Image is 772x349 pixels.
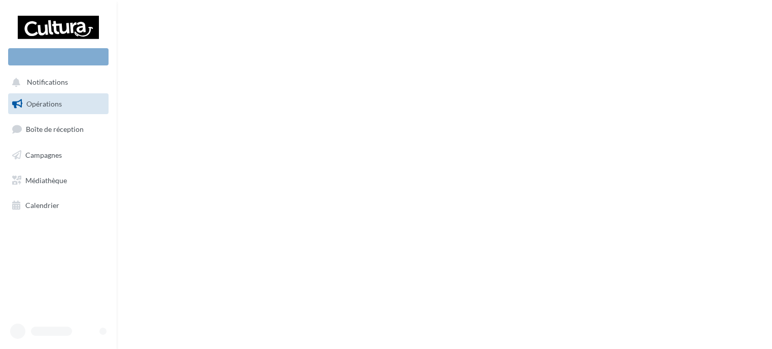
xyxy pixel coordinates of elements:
div: Nouvelle campagne [8,48,109,65]
span: Notifications [27,78,68,87]
a: Campagnes [6,145,111,166]
a: Opérations [6,93,111,115]
a: Médiathèque [6,170,111,191]
span: Médiathèque [25,176,67,184]
span: Campagnes [25,151,62,159]
a: Boîte de réception [6,118,111,140]
span: Calendrier [25,201,59,210]
span: Opérations [26,99,62,108]
span: Boîte de réception [26,125,84,133]
a: Calendrier [6,195,111,216]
